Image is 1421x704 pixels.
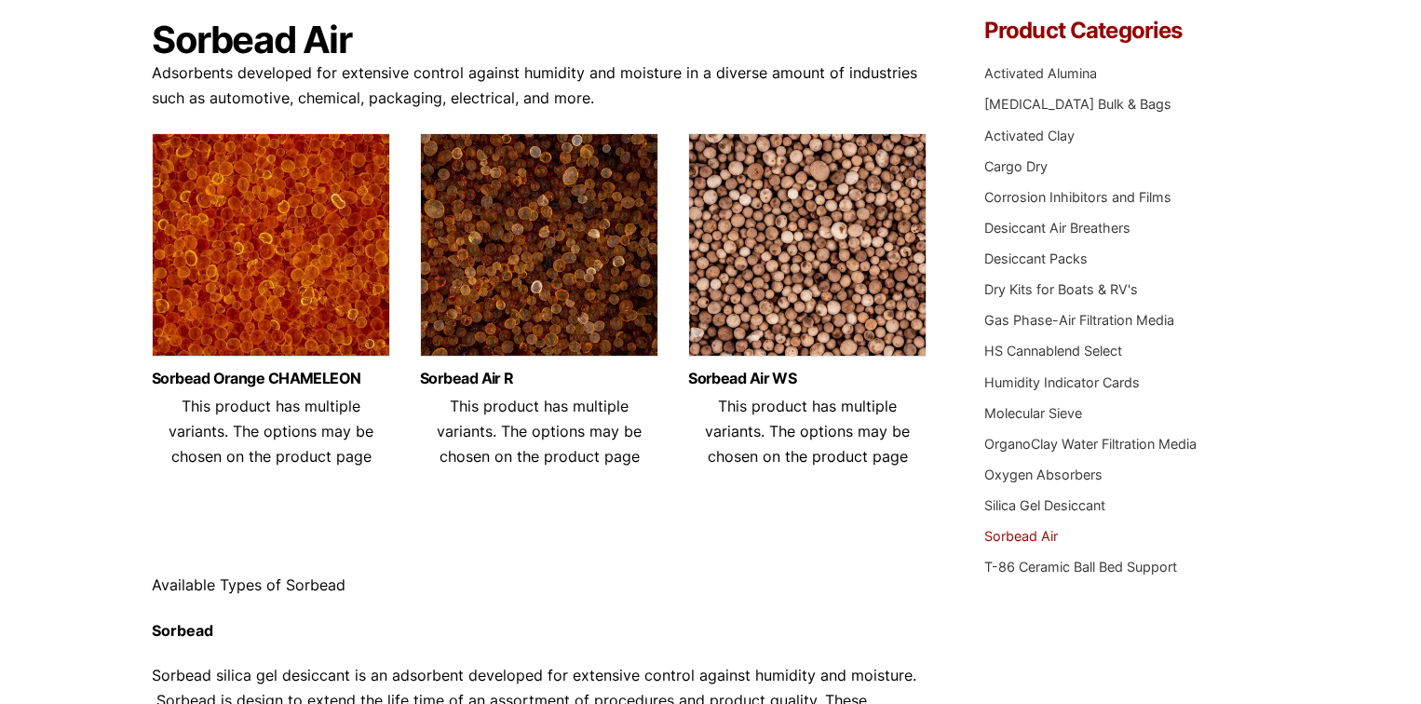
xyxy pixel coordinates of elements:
span: This product has multiple variants. The options may be chosen on the product page [437,397,642,466]
a: Desiccant Packs [984,250,1088,266]
a: Sorbead Air WS [688,371,927,386]
h4: Product Categories [984,20,1269,42]
a: Desiccant Air Breathers [984,220,1130,236]
a: Dry Kits for Boats & RV's [984,281,1138,297]
a: Corrosion Inhibitors and Films [984,189,1171,205]
span: This product has multiple variants. The options may be chosen on the product page [169,397,373,466]
a: OrganoClay Water Filtration Media [984,436,1197,452]
a: Silica Gel Desiccant [984,497,1105,513]
a: HS Cannablend Select [984,343,1122,359]
a: Cargo Dry [984,158,1048,174]
a: Activated Clay [984,128,1075,143]
p: Adsorbents developed for extensive control against humidity and moisture in a diverse amount of i... [152,61,928,111]
a: Humidity Indicator Cards [984,374,1140,390]
a: Activated Alumina [984,65,1097,81]
a: Sorbead Air R [420,371,658,386]
p: Available Types of Sorbead [152,573,928,598]
a: Sorbead Air [984,528,1058,544]
a: Molecular Sieve [984,405,1082,421]
strong: Sorbead [152,621,213,640]
span: This product has multiple variants. The options may be chosen on the product page [705,397,910,466]
a: T-86 Ceramic Ball Bed Support [984,559,1177,575]
a: [MEDICAL_DATA] Bulk & Bags [984,96,1171,112]
a: Sorbead Orange CHAMELEON [152,371,390,386]
a: Gas Phase-Air Filtration Media [984,312,1174,328]
h1: Sorbead Air [152,20,928,61]
a: Oxygen Absorbers [984,467,1103,482]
